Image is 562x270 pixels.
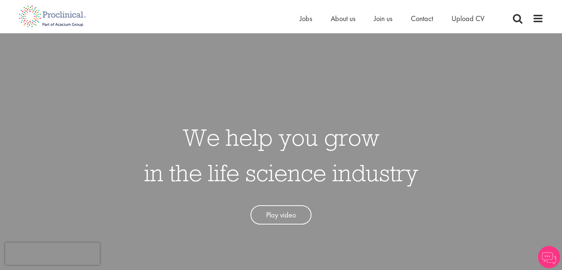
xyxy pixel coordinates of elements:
[452,14,484,23] a: Upload CV
[144,119,418,190] h1: We help you grow in the life science industry
[251,205,311,225] a: Play video
[374,14,392,23] a: Join us
[538,246,560,268] img: Chatbot
[300,14,312,23] a: Jobs
[411,14,433,23] a: Contact
[331,14,355,23] a: About us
